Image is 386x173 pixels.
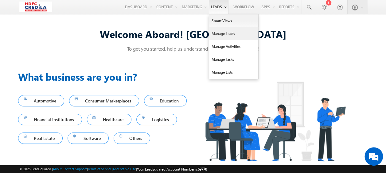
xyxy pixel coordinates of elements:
[92,115,126,124] span: Healthcare
[113,167,136,171] a: Acceptable Use
[73,134,103,142] span: Software
[209,40,258,53] a: Manage Activities
[63,167,87,171] a: Contact Support
[18,45,368,52] p: To get you started, help us understand a few things about you!
[150,97,181,105] span: Education
[209,53,258,66] a: Manage Tasks
[209,66,258,79] a: Manage Lists
[198,167,207,171] span: 69770
[24,115,77,124] span: Financial Institutions
[19,166,207,172] span: © 2025 LeadSquared | | | | |
[209,14,258,27] a: Smart Views
[119,134,145,142] span: Others
[209,27,258,40] a: Manage Leads
[75,97,134,105] span: Consumer Marketplaces
[19,2,52,12] img: Custom Logo
[142,115,172,124] span: Logistics
[18,69,193,84] h3: What business are you in?
[53,167,62,171] a: About
[18,27,368,40] div: Welcome Aboard! [GEOGRAPHIC_DATA]
[88,167,112,171] a: Terms of Service
[137,167,207,171] span: Your Leadsquared Account Number is
[24,97,59,105] span: Automotive
[24,134,57,142] span: Real Estate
